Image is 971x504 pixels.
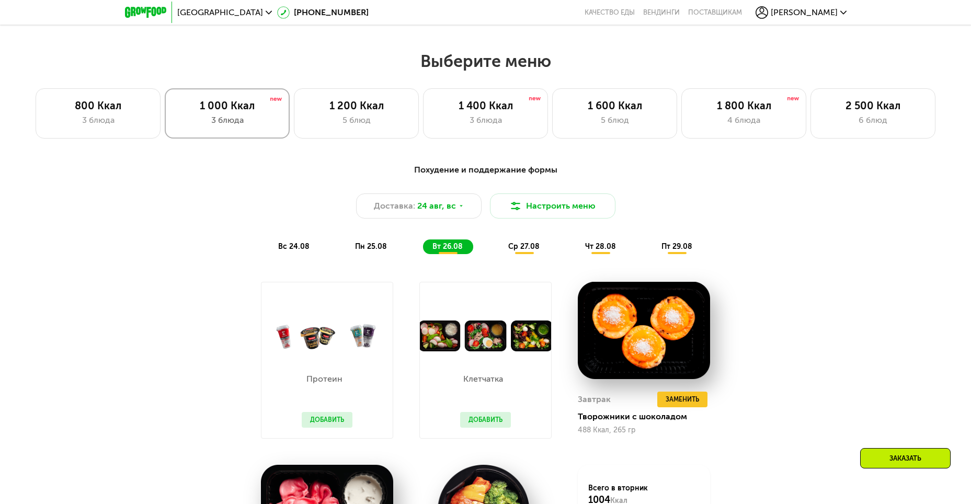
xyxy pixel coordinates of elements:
[771,8,838,17] span: [PERSON_NAME]
[578,411,718,422] div: Творожники с шоколадом
[176,99,279,112] div: 1 000 Ккал
[563,114,666,127] div: 5 блюд
[585,8,635,17] a: Качество еды
[666,394,699,405] span: Заменить
[585,242,616,251] span: чт 28.08
[688,8,742,17] div: поставщикам
[277,6,369,19] a: [PHONE_NUMBER]
[355,242,387,251] span: пн 25.08
[176,114,279,127] div: 3 блюда
[305,114,408,127] div: 5 блюд
[302,375,347,383] p: Протеин
[434,99,537,112] div: 1 400 Ккал
[47,114,150,127] div: 3 блюда
[692,114,795,127] div: 4 блюда
[460,375,506,383] p: Клетчатка
[821,114,924,127] div: 6 блюд
[692,99,795,112] div: 1 800 Ккал
[821,99,924,112] div: 2 500 Ккал
[661,242,692,251] span: пт 29.08
[460,412,511,428] button: Добавить
[508,242,540,251] span: ср 27.08
[417,200,456,212] span: 24 авг, вс
[578,426,710,434] div: 488 Ккал, 265 гр
[177,8,263,17] span: [GEOGRAPHIC_DATA]
[643,8,680,17] a: Вендинги
[47,99,150,112] div: 800 Ккал
[657,392,707,407] button: Заменить
[33,51,938,72] h2: Выберите меню
[490,193,615,219] button: Настроить меню
[860,448,951,468] div: Заказать
[432,242,463,251] span: вт 26.08
[578,392,611,407] div: Завтрак
[305,99,408,112] div: 1 200 Ккал
[302,412,352,428] button: Добавить
[434,114,537,127] div: 3 блюда
[374,200,415,212] span: Доставка:
[563,99,666,112] div: 1 600 Ккал
[176,164,795,177] div: Похудение и поддержание формы
[278,242,310,251] span: вс 24.08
